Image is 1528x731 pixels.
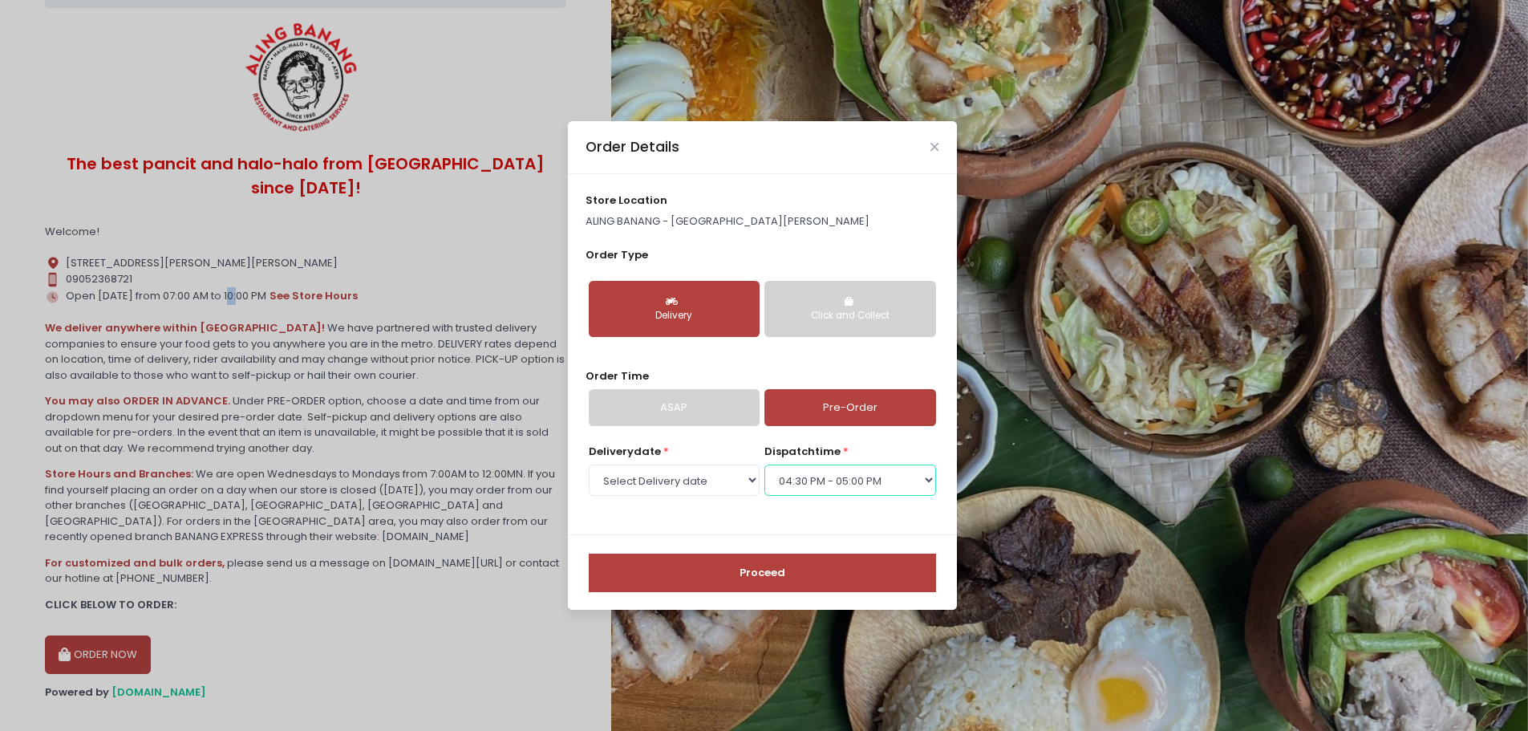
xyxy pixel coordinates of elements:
span: dispatch time [764,444,841,459]
span: Order Type [586,247,648,262]
button: Delivery [589,281,760,337]
span: Order Time [586,368,649,384]
span: Delivery date [589,444,661,459]
span: store location [586,193,667,208]
a: ASAP [589,389,760,426]
a: Pre-Order [764,389,935,426]
div: Order Details [586,136,679,157]
div: Click and Collect [776,309,924,323]
p: ALING BANANG - [GEOGRAPHIC_DATA][PERSON_NAME] [586,213,938,229]
button: Click and Collect [764,281,935,337]
button: Proceed [589,554,936,592]
div: Delivery [600,309,748,323]
button: Close [930,143,938,151]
